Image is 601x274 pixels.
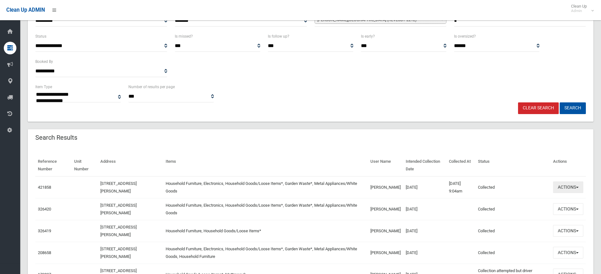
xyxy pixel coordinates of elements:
th: User Name [368,155,403,176]
td: Collected [475,220,551,242]
th: Collected At [446,155,475,176]
td: Collected [475,242,551,264]
label: Is early? [361,33,375,40]
label: Item Type [35,83,52,90]
td: [PERSON_NAME] [368,198,403,220]
th: Actions [551,155,586,176]
button: Search [560,102,586,114]
a: [STREET_ADDRESS][PERSON_NAME] [100,203,137,215]
a: 326420 [38,207,51,211]
td: [DATE] [403,198,446,220]
th: Reference Number [35,155,72,176]
label: Number of results per page [128,83,175,90]
th: Unit Number [72,155,98,176]
td: [PERSON_NAME] [368,176,403,198]
td: [PERSON_NAME] [368,220,403,242]
td: [DATE] [403,220,446,242]
button: Actions [553,181,583,193]
td: [DATE] [403,176,446,198]
th: Status [475,155,551,176]
a: 208658 [38,250,51,255]
label: Booked By [35,58,53,65]
td: Household Furniture, Household Goods/Loose Items* [163,220,368,242]
a: 421858 [38,185,51,190]
a: [STREET_ADDRESS][PERSON_NAME] [100,181,137,193]
span: Clean Up [568,4,593,13]
td: Collected [475,198,551,220]
a: [STREET_ADDRESS][PERSON_NAME] [100,225,137,237]
th: Intended Collection Date [403,155,446,176]
td: [PERSON_NAME] [368,242,403,264]
label: Status [35,33,46,40]
label: Is oversized? [454,33,476,40]
label: Is follow up? [268,33,289,40]
a: Clear Search [518,102,559,114]
button: Actions [553,247,583,259]
td: Household Furniture, Electronics, Household Goods/Loose Items*, Garden Waste*, Metal Appliances/W... [163,198,368,220]
td: Collected [475,176,551,198]
th: Address [98,155,163,176]
td: [DATE] 9:04am [446,176,475,198]
a: [STREET_ADDRESS][PERSON_NAME] [100,247,137,259]
td: [DATE] [403,242,446,264]
td: Household Furniture, Electronics, Household Goods/Loose Items*, Garden Waste*, Metal Appliances/W... [163,242,368,264]
button: Actions [553,203,583,215]
a: 326419 [38,228,51,233]
header: Search Results [28,131,85,144]
td: Household Furniture, Electronics, Household Goods/Loose Items*, Garden Waste*, Metal Appliances/W... [163,176,368,198]
button: Actions [553,225,583,237]
label: Is missed? [175,33,193,40]
th: Items [163,155,368,176]
small: Admin [571,9,587,13]
span: Clean Up ADMIN [6,7,45,13]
